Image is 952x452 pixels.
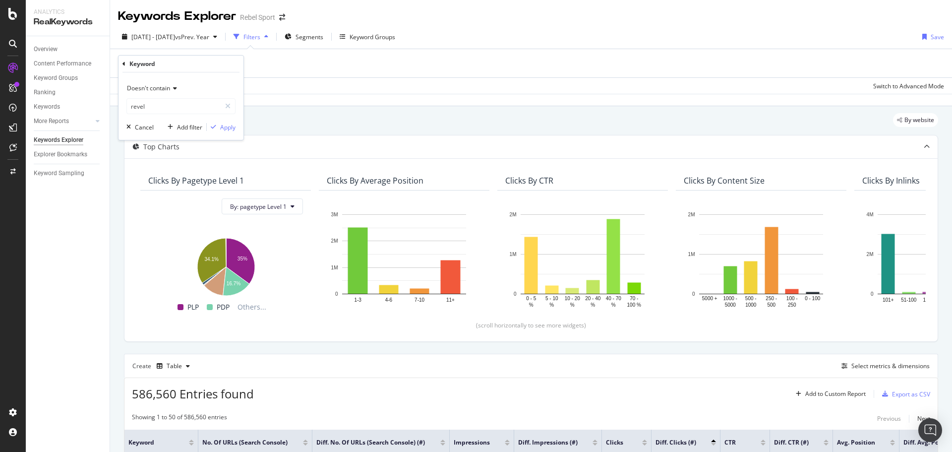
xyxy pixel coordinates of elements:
[454,438,490,447] span: Impressions
[837,438,875,447] span: Avg. Position
[143,142,179,152] div: Top Charts
[34,44,103,55] a: Overview
[34,59,91,69] div: Content Performance
[606,438,627,447] span: Clicks
[164,122,202,132] button: Add filter
[851,362,930,370] div: Select metrics & dimensions
[217,301,230,313] span: PDP
[122,122,154,132] button: Cancel
[892,390,930,398] div: Export as CSV
[350,33,395,41] div: Keyword Groups
[549,302,554,308] text: %
[518,438,578,447] span: Diff. Impressions (#)
[34,8,102,16] div: Analytics
[745,302,757,308] text: 1000
[767,302,775,308] text: 500
[135,123,154,131] div: Cancel
[688,252,695,257] text: 1M
[867,212,874,217] text: 4M
[34,135,103,145] a: Keywords Explorer
[766,296,777,301] text: 250 -
[34,59,103,69] a: Content Performance
[923,297,936,303] text: 16-50
[34,168,84,179] div: Keyword Sampling
[606,296,622,301] text: 40 - 70
[316,438,425,447] span: Diff. No. of URLs (Search Console) (#)
[34,149,103,160] a: Explorer Bookmarks
[877,414,901,423] div: Previous
[510,212,517,217] text: 2M
[725,302,736,308] text: 5000
[148,176,244,186] div: Clicks By pagetype Level 1
[279,14,285,21] div: arrow-right-arrow-left
[385,297,393,303] text: 4-6
[918,29,944,45] button: Save
[175,33,209,41] span: vs Prev. Year
[34,73,78,83] div: Keyword Groups
[702,296,717,301] text: 5000 +
[187,301,199,313] span: PLP
[230,202,287,211] span: By: pagetype Level 1
[34,102,60,112] div: Keywords
[862,176,920,186] div: Clicks By Inlinks
[240,12,275,22] div: Rebel Sport
[34,135,83,145] div: Keywords Explorer
[118,29,221,45] button: [DATE] - [DATE]vsPrev. Year
[565,296,581,301] text: 10 - 20
[745,296,757,301] text: 500 -
[327,176,423,186] div: Clicks By Average Position
[510,252,517,257] text: 1M
[570,302,575,308] text: %
[205,257,219,262] text: 34.1%
[34,16,102,28] div: RealKeywords
[877,413,901,425] button: Previous
[34,168,103,179] a: Keyword Sampling
[918,418,942,442] div: Open Intercom Messenger
[132,386,254,402] span: 586,560 Entries found
[871,291,874,297] text: 0
[931,33,944,41] div: Save
[167,363,182,369] div: Table
[127,84,170,92] span: Doesn't contain
[202,438,288,447] span: No. of URLs (Search Console)
[505,176,553,186] div: Clicks By CTR
[34,102,103,112] a: Keywords
[805,296,821,301] text: 0 - 100
[514,291,517,297] text: 0
[34,87,103,98] a: Ranking
[34,116,93,127] a: More Reports
[220,123,236,131] div: Apply
[684,209,838,309] svg: A chart.
[655,438,696,447] span: Diff. Clicks (#)
[132,413,227,425] div: Showing 1 to 50 of 586,560 entries
[327,209,481,309] svg: A chart.
[878,386,930,402] button: Export as CSV
[222,198,303,214] button: By: pagetype Level 1
[917,414,930,423] div: Next
[335,291,338,297] text: 0
[627,302,641,308] text: 100 %
[118,8,236,25] div: Keywords Explorer
[34,87,56,98] div: Ranking
[917,413,930,425] button: Next
[723,296,737,301] text: 1000 -
[545,296,558,301] text: 5 - 10
[177,123,202,131] div: Add filter
[296,33,323,41] span: Segments
[131,33,175,41] span: [DATE] - [DATE]
[867,252,874,257] text: 2M
[34,116,69,127] div: More Reports
[805,391,866,397] div: Add to Custom Report
[611,302,616,308] text: %
[505,209,660,309] svg: A chart.
[336,29,399,45] button: Keyword Groups
[792,386,866,402] button: Add to Custom Report
[227,281,240,286] text: 16.7%
[34,44,58,55] div: Overview
[136,321,926,329] div: (scroll horizontally to see more widgets)
[354,297,361,303] text: 1-3
[128,438,174,447] span: Keyword
[331,239,338,244] text: 2M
